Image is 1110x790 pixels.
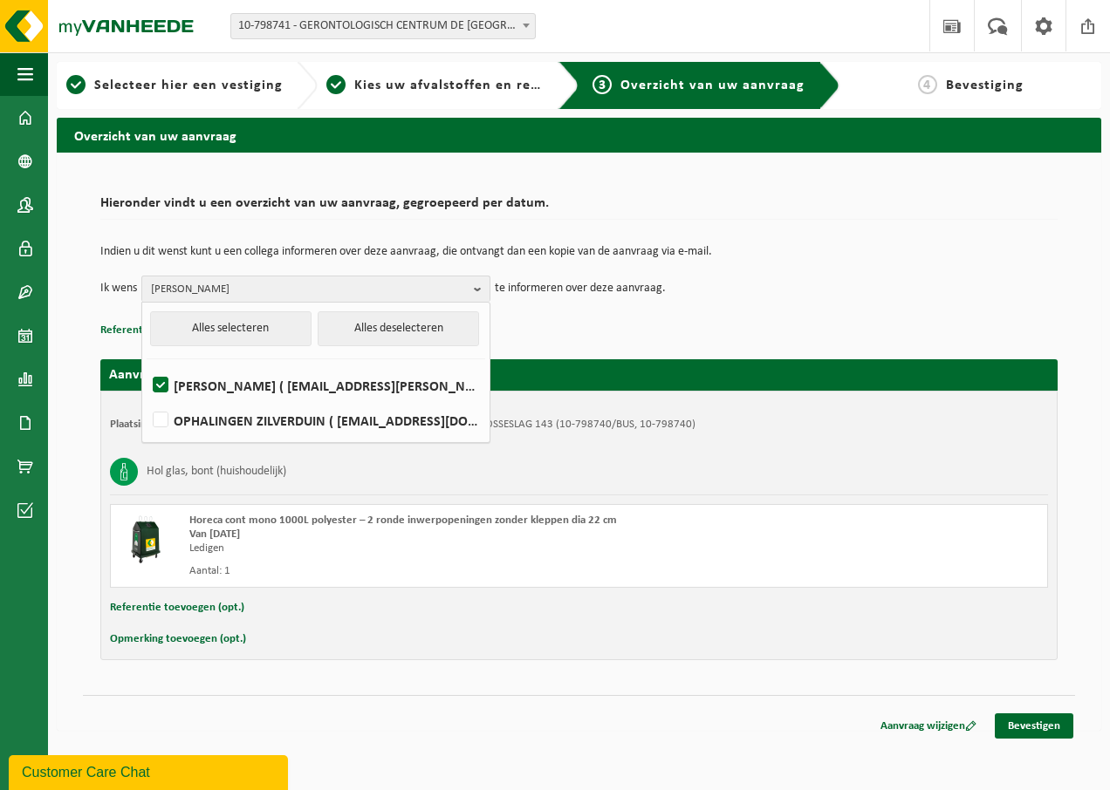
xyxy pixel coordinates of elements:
[354,78,594,92] span: Kies uw afvalstoffen en recipiënten
[189,541,649,555] div: Ledigen
[326,75,346,94] span: 2
[150,311,312,346] button: Alles selecteren
[147,458,286,486] h3: Hol glas, bont (huishoudelijk)
[100,319,235,342] button: Referentie toevoegen (opt.)
[495,276,666,302] p: te informeren over deze aanvraag.
[867,713,990,739] a: Aanvraag wijzigen
[57,118,1101,152] h2: Overzicht van uw aanvraag
[318,311,479,346] button: Alles deselecteren
[189,564,649,578] div: Aantal: 1
[149,372,481,398] label: [PERSON_NAME] ( [EMAIL_ADDRESS][PERSON_NAME][DOMAIN_NAME] )
[995,713,1073,739] a: Bevestigen
[94,78,283,92] span: Selecteer hier een vestiging
[66,75,86,94] span: 1
[110,628,246,650] button: Opmerking toevoegen (opt.)
[110,596,244,619] button: Referentie toevoegen (opt.)
[620,78,805,92] span: Overzicht van uw aanvraag
[120,514,172,566] img: CR-HR-1C-1000-PES-01.png
[326,75,544,96] a: 2Kies uw afvalstoffen en recipiënten
[9,752,291,790] iframe: chat widget
[141,276,490,302] button: [PERSON_NAME]
[151,276,467,303] span: [PERSON_NAME]
[100,276,137,302] p: Ik wens
[100,246,1058,258] p: Indien u dit wenst kunt u een collega informeren over deze aanvraag, die ontvangt dan een kopie v...
[110,419,186,430] strong: Plaatsingsadres:
[109,368,240,382] strong: Aanvraag voor [DATE]
[189,528,240,540] strong: Van [DATE]
[231,14,535,38] span: 10-798741 - GERONTOLOGISCH CENTRUM DE HAAN VZW - DROGENBOS
[149,407,481,433] label: OPHALINGEN ZILVERDUIN ( [EMAIL_ADDRESS][DOMAIN_NAME] )
[946,78,1024,92] span: Bevestiging
[593,75,612,94] span: 3
[230,13,536,39] span: 10-798741 - GERONTOLOGISCH CENTRUM DE HAAN VZW - DROGENBOS
[918,75,937,94] span: 4
[65,75,283,96] a: 1Selecteer hier een vestiging
[100,196,1058,220] h2: Hieronder vindt u een overzicht van uw aanvraag, gegroepeerd per datum.
[189,514,617,526] span: Horeca cont mono 1000L polyester – 2 ronde inwerpopeningen zonder kleppen dia 22 cm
